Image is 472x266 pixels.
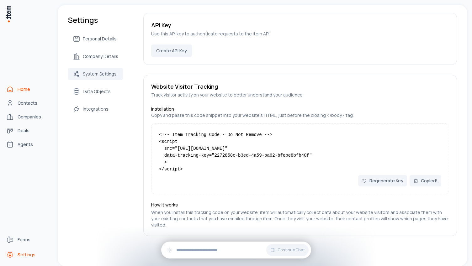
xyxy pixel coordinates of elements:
[83,106,109,112] span: Integrations
[151,21,449,29] h3: API Key
[151,202,449,208] h4: How it works
[68,50,123,63] a: Company Details
[151,112,449,118] p: Copy and paste this code snippet into your website's HTML, just before the closing </body> tag.
[18,252,35,258] span: Settings
[68,15,123,25] h1: Settings
[18,86,30,92] span: Home
[358,175,407,186] button: Regenerate Key
[151,106,449,112] h4: Installation
[161,242,311,258] div: Continue Chat
[151,44,192,57] button: Create API Key
[18,141,33,148] span: Agents
[68,68,123,80] a: System Settings
[4,124,51,137] a: deals
[4,111,51,123] a: Companies
[4,233,51,246] a: Forms
[4,83,51,96] a: Home
[68,85,123,98] a: Data Objects
[68,33,123,45] a: Personal Details
[83,88,111,95] span: Data Objects
[159,132,312,172] code: <!-- Item Tracking Code - Do Not Remove --> <script src="[URL][DOMAIN_NAME]" data-tracking-key="2...
[151,83,304,90] h3: Website Visitor Tracking
[4,138,51,151] a: Agents
[4,248,51,261] a: Settings
[413,178,438,184] div: Copied!
[18,100,37,106] span: Contacts
[151,91,304,98] p: Track visitor activity on your website to better understand your audience.
[18,128,29,134] span: Deals
[266,244,309,256] button: Continue Chat
[4,97,51,109] a: Contacts
[278,248,305,253] span: Continue Chat
[83,71,117,77] span: System Settings
[68,103,123,115] a: Integrations
[83,53,118,60] span: Company Details
[18,114,41,120] span: Companies
[151,31,449,37] p: Use this API key to authenticate requests to the item API.
[410,175,441,186] button: Copied!
[83,36,117,42] span: Personal Details
[18,237,30,243] span: Forms
[151,209,449,228] p: When you install this tracking code on your website, item will automatically collect data about y...
[5,5,11,23] img: Item Brain Logo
